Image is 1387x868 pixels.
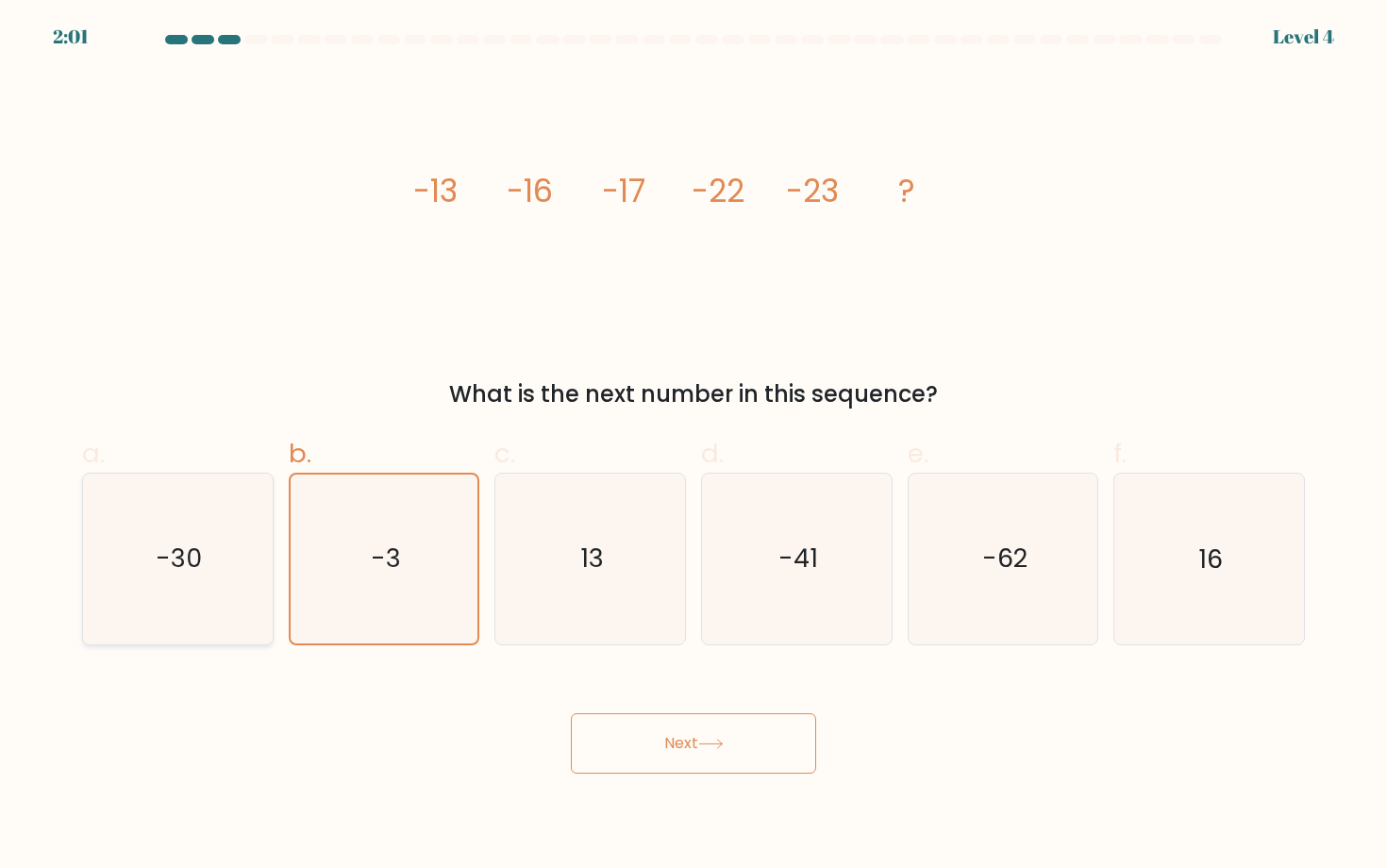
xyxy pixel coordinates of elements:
[1198,542,1223,576] text: 16
[1113,435,1127,472] span: f.
[157,542,203,576] text: -30
[93,377,1294,411] div: What is the next number in this sequence?
[898,169,915,213] tspan: ?
[571,713,816,774] button: Next
[507,169,553,213] tspan: -16
[982,542,1028,576] text: -62
[494,435,515,472] span: c.
[701,435,724,472] span: d.
[53,23,89,51] div: 2:01
[82,435,105,472] span: a.
[778,542,818,576] text: -41
[413,169,458,213] tspan: -13
[908,435,928,472] span: e.
[786,169,839,213] tspan: -23
[580,542,604,576] text: 13
[692,169,744,213] tspan: -22
[1273,23,1334,51] div: Level 4
[602,169,645,213] tspan: -17
[289,435,311,472] span: b.
[371,542,401,576] text: -3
